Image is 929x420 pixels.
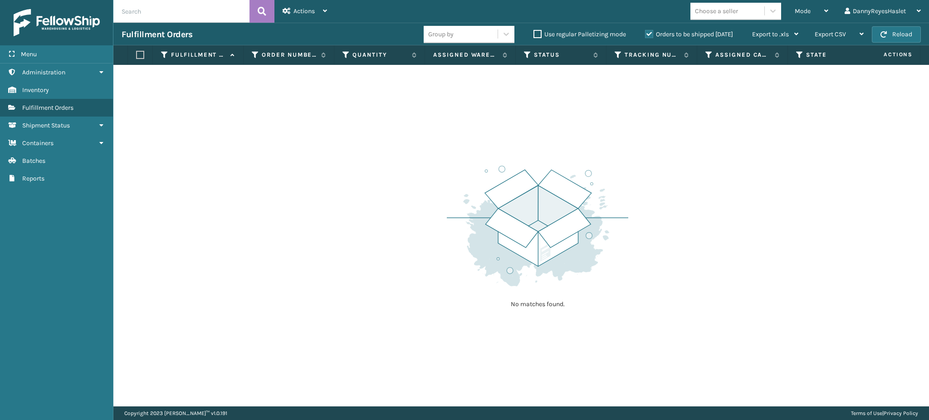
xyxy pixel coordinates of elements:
label: Fulfillment Order Id [171,51,226,59]
a: Privacy Policy [884,410,918,416]
span: Containers [22,139,54,147]
div: Group by [428,29,454,39]
span: Actions [293,7,315,15]
span: Shipment Status [22,122,70,129]
span: Actions [855,47,918,62]
div: Choose a seller [695,6,738,16]
label: State [806,51,861,59]
span: Fulfillment Orders [22,104,73,112]
span: Administration [22,68,65,76]
span: Menu [21,50,37,58]
label: Order Number [262,51,317,59]
label: Assigned Carrier Service [715,51,770,59]
span: Batches [22,157,45,165]
img: logo [14,9,100,36]
button: Reload [872,26,921,43]
a: Terms of Use [851,410,882,416]
h3: Fulfillment Orders [122,29,192,40]
span: Export CSV [815,30,846,38]
label: Quantity [352,51,407,59]
label: Orders to be shipped [DATE] [645,30,733,38]
label: Use regular Palletizing mode [533,30,626,38]
label: Tracking Number [625,51,680,59]
label: Status [534,51,589,59]
p: Copyright 2023 [PERSON_NAME]™ v 1.0.191 [124,406,227,420]
span: Export to .xls [752,30,789,38]
label: Assigned Warehouse [433,51,498,59]
span: Reports [22,175,44,182]
span: Inventory [22,86,49,94]
div: | [851,406,918,420]
span: Mode [795,7,811,15]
